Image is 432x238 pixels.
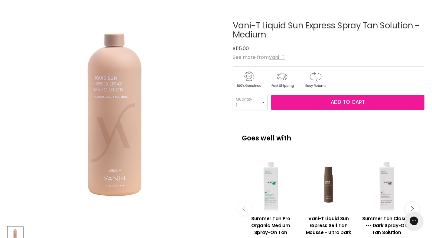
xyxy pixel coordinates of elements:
h3: Vani-T Liquid Sun Express Self Tan Mousse - Ultra Dark [303,215,354,236]
img: shipping.gif [266,70,298,89]
button: Add to cart [271,95,424,110]
span: Add to cart [331,98,365,106]
img: genuine.gif [233,70,265,89]
img: returns.gif [299,70,331,89]
select: Quantity [233,95,268,110]
iframe: Gorgias live chat messenger [402,210,426,232]
span: See more from [233,54,285,61]
h3: Summer Tan Classic ••• Dark Spray-On Tan Solution [361,215,412,236]
h3: Summer Tan Pro Organic Medium Spray-On Tan [245,215,297,236]
h1: Vani-T Liquid Sun Express Spray Tan Solution - Medium [233,21,424,40]
p: Goes well with [242,125,415,145]
span: $115.00 [233,45,249,52]
a: Vani-T [269,54,285,61]
div: Vani-T Liquid Sun Express Spray Tan Solution - Medium image. Click or Scroll to Zoom. [8,6,222,220]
